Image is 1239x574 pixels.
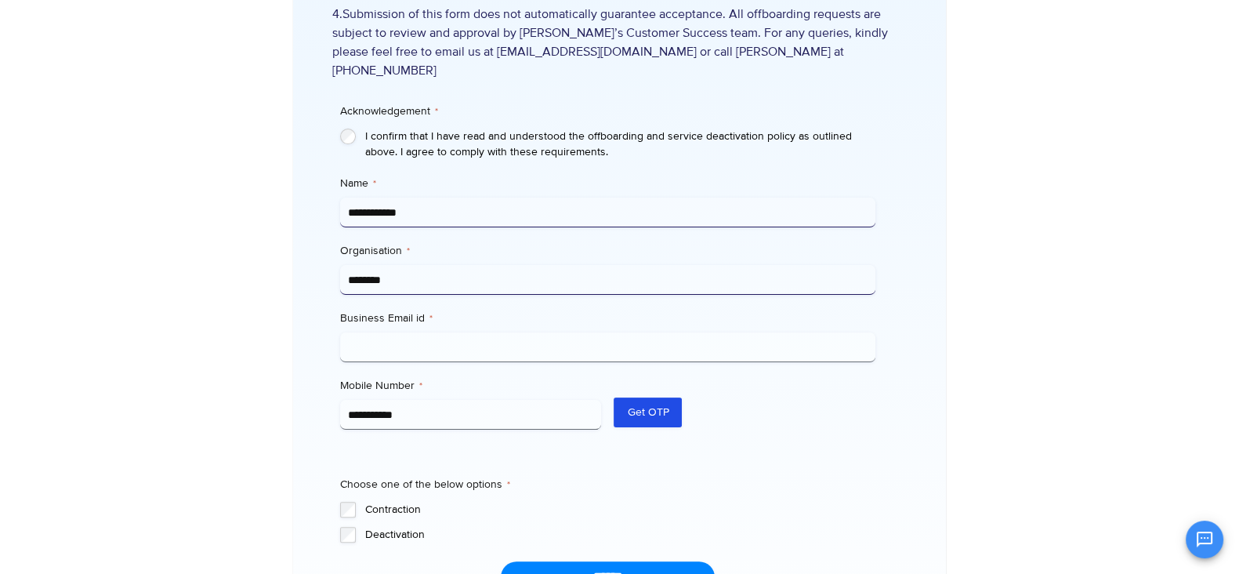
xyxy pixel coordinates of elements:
[365,129,875,160] label: I confirm that I have read and understood the offboarding and service deactivation policy as outl...
[340,477,510,492] legend: Choose one of the below options
[340,176,875,191] label: Name
[332,5,907,80] span: 4.Submission of this form does not automatically guarantee acceptance. All offboarding requests a...
[614,398,682,427] button: Get OTP
[340,243,875,259] label: Organisation
[340,104,438,119] legend: Acknowledgement
[1186,521,1223,558] button: Open chat
[340,378,602,394] label: Mobile Number
[340,311,875,326] label: Business Email id
[365,527,875,543] label: Deactivation
[365,502,875,518] label: Contraction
